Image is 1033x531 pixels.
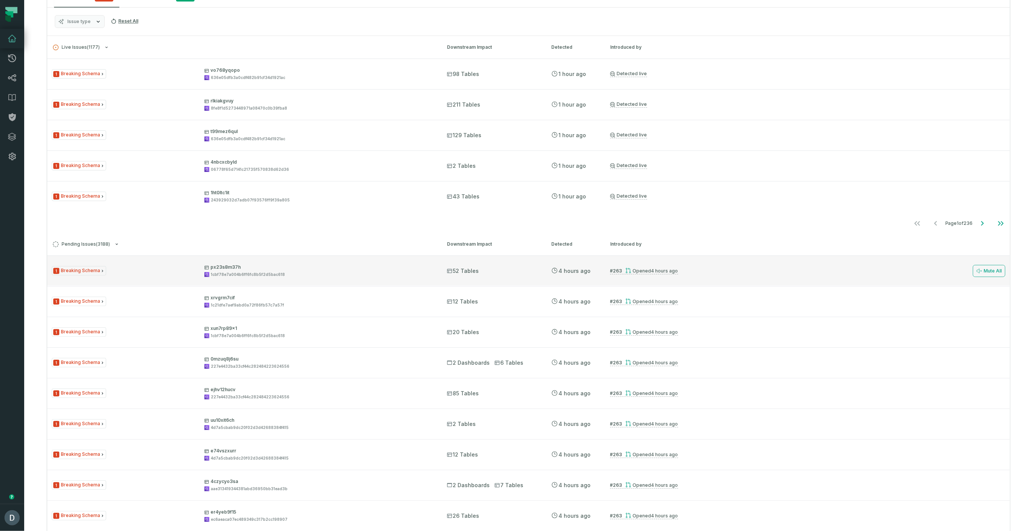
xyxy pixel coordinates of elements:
span: Severity [53,513,59,519]
p: e74vszxurr [204,448,433,454]
relative-time: Sep 1, 2025, 2:17 PM GMT+3 [559,193,586,200]
span: 6 Tables [495,359,524,367]
relative-time: Sep 1, 2025, 10:48 AM GMT+3 [651,452,678,457]
span: Issue Type [52,419,106,429]
relative-time: Sep 1, 2025, 10:48 AM GMT+3 [559,421,591,427]
div: 4d7a5cbab9dc20f02d3d42688384f415 [211,425,289,430]
div: ec6aeaca07ec489349c317b2cc198907 [211,517,288,522]
div: Live Issues(1177) [47,59,1010,232]
button: Mute All [973,265,1005,277]
a: Detected live [610,101,647,108]
span: 52 Tables [447,267,479,275]
span: Issue type [67,19,91,25]
p: uu10xit6ch [204,417,433,423]
span: Issue Type [52,161,106,170]
relative-time: Sep 1, 2025, 10:48 AM GMT+3 [559,298,591,305]
div: 636e05dfb3a0cdf482b91cf34d1921ac [211,136,285,142]
p: er4yeb9f15 [204,509,433,515]
span: Severity [53,268,59,274]
div: Downstream Impact [447,44,538,51]
button: Go to next page [973,216,991,231]
span: Issue Type [52,192,106,201]
a: #263Opened[DATE] 10:48:47 AM [610,329,678,336]
button: Go to previous page [927,216,945,231]
span: 98 Tables [447,70,479,78]
div: 4d7a5cbab9dc20f02d3d42688384f415 [211,455,289,461]
span: 2 Dashboards [447,359,490,367]
relative-time: Sep 1, 2025, 10:48 AM GMT+3 [651,299,678,304]
relative-time: Sep 1, 2025, 2:17 PM GMT+3 [559,71,586,77]
span: 2 Dashboards [447,481,490,489]
span: 43 Tables [447,193,480,200]
div: 1cbf78e7a004b6ff6fc8b5f2d5bac618 [211,272,285,277]
span: Severity [53,102,59,108]
span: Severity [53,132,59,138]
span: Issue Type [52,389,106,398]
relative-time: Sep 1, 2025, 10:48 AM GMT+3 [651,513,678,519]
relative-time: Sep 1, 2025, 10:48 AM GMT+3 [651,360,678,365]
div: Opened [625,329,678,335]
span: Severity [53,299,59,305]
a: #263Opened[DATE] 10:48:47 AM [610,482,678,489]
p: 4czycyo3sa [204,478,433,485]
relative-time: Sep 1, 2025, 10:48 AM GMT+3 [559,482,591,488]
p: 0mzuq8j6su [204,356,433,362]
span: Issue Type [52,511,106,520]
a: #263Opened[DATE] 10:48:47 AM [610,298,678,305]
span: 7 Tables [495,481,524,489]
span: Issue Type [52,100,106,109]
div: Opened [625,421,678,427]
img: avatar of Daniel Lahyani [5,510,20,525]
p: t99mez6qul [204,128,433,135]
span: Issue Type [52,297,106,306]
relative-time: Sep 1, 2025, 2:17 PM GMT+3 [559,132,586,138]
a: #263Opened[DATE] 10:48:47 AM [610,268,678,274]
div: Introduced by [610,241,678,248]
a: #263Opened[DATE] 10:48:47 AM [610,512,678,519]
div: 243929032d7adb07f93576ff9f39a805 [211,197,290,203]
span: Live Issues ( 1177 ) [53,45,100,50]
span: Severity [53,71,59,77]
div: 06778f65d7141c21735f570838d62d36 [211,167,289,172]
div: 8fe8f1d5273448971a08470c0b39fba8 [211,105,287,111]
span: 26 Tables [447,512,479,520]
div: Detected [551,241,597,248]
p: vo768yqopo [204,67,433,73]
span: Issue Type [52,69,106,79]
div: Opened [625,360,678,365]
button: Pending Issues(3188) [53,242,433,247]
span: 2 Tables [447,420,476,428]
relative-time: Sep 1, 2025, 10:48 AM GMT+3 [559,451,591,458]
a: #263Opened[DATE] 10:48:47 AM [610,359,678,366]
span: Severity [53,360,59,366]
span: Issue Type [52,327,106,337]
div: 1c21dfe7aef9abd0a72f86fb57c7a57f [211,302,284,308]
span: 12 Tables [447,298,478,305]
span: 129 Tables [447,132,482,139]
div: Detected [551,44,597,51]
span: Severity [53,163,59,169]
span: 85 Tables [447,390,479,397]
relative-time: Sep 1, 2025, 10:48 AM GMT+3 [651,268,678,274]
div: Introduced by [610,44,678,51]
div: Downstream Impact [447,241,538,248]
div: 1cbf78e7a004b6ff6fc8b5f2d5bac618 [211,333,285,339]
p: ejhv12hucv [204,387,433,393]
div: 636e05dfb3a0cdf482b91cf34d1921ac [211,75,285,81]
relative-time: Sep 1, 2025, 10:48 AM GMT+3 [651,482,678,488]
a: Detected live [610,132,647,138]
div: Opened [625,299,678,304]
relative-time: Sep 1, 2025, 10:48 AM GMT+3 [559,512,591,519]
span: Severity [53,421,59,427]
span: Severity [53,194,59,200]
span: Pending Issues ( 3188 ) [53,242,110,247]
p: xrvgrm7cif [204,295,433,301]
button: Issue type [55,15,105,28]
span: Severity [53,329,59,335]
span: Issue Type [52,266,106,276]
relative-time: Sep 1, 2025, 10:48 AM GMT+3 [559,268,591,274]
nav: pagination [47,216,1010,231]
span: 20 Tables [447,328,479,336]
a: #263Opened[DATE] 10:48:47 AM [610,451,678,458]
span: Issue Type [52,358,106,367]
